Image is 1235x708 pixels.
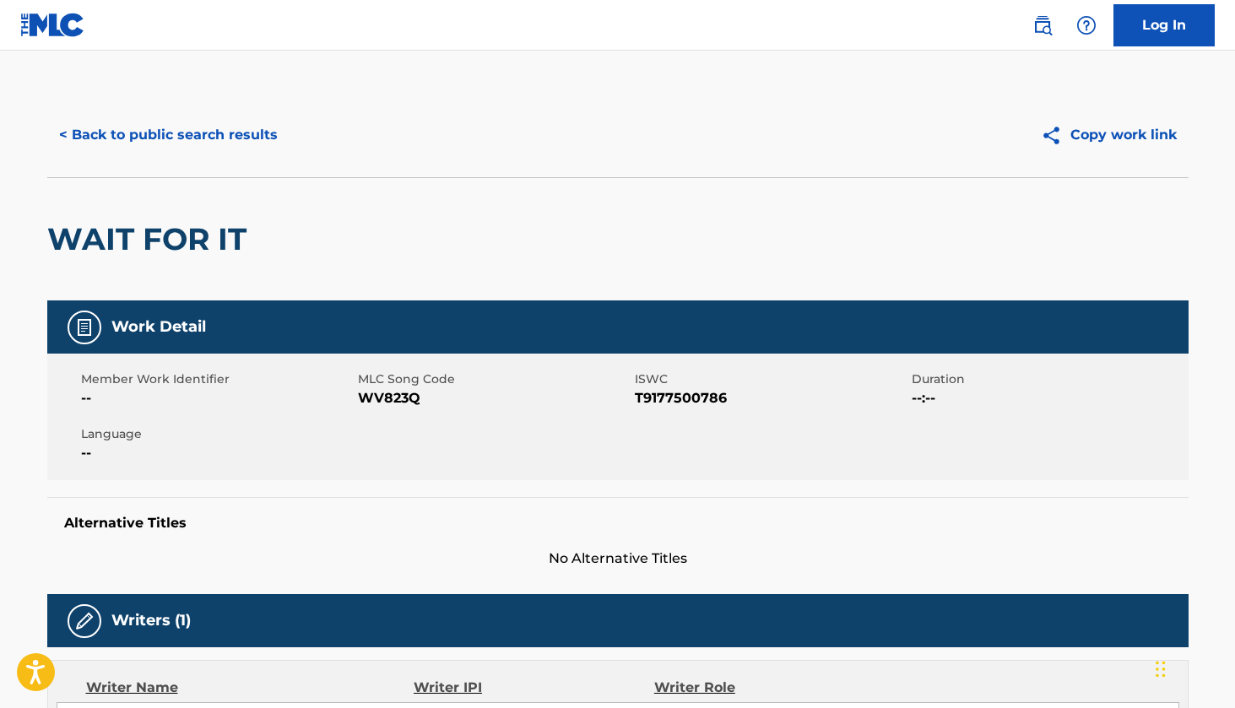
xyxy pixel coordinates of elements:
button: < Back to public search results [47,114,290,156]
button: Copy work link [1029,114,1189,156]
a: Public Search [1026,8,1059,42]
iframe: Chat Widget [1151,627,1235,708]
span: T9177500786 [635,388,907,408]
div: Writer Role [654,678,873,698]
img: MLC Logo [20,13,85,37]
img: help [1076,15,1097,35]
img: Work Detail [74,317,95,338]
h5: Alternative Titles [64,515,1172,532]
span: Member Work Identifier [81,370,354,388]
span: Duration [912,370,1184,388]
img: search [1032,15,1053,35]
h5: Writers (1) [111,611,191,630]
h5: Work Detail [111,317,206,337]
div: Drag [1156,644,1166,694]
div: Writer Name [86,678,414,698]
span: MLC Song Code [358,370,631,388]
img: Writers [74,611,95,631]
h2: WAIT FOR IT [47,220,255,258]
span: -- [81,388,354,408]
div: Writer IPI [414,678,654,698]
span: Language [81,425,354,443]
span: No Alternative Titles [47,549,1189,569]
div: Help [1070,8,1103,42]
span: WV823Q [358,388,631,408]
a: Log In [1113,4,1215,46]
span: -- [81,443,354,463]
span: ISWC [635,370,907,388]
img: Copy work link [1041,125,1070,146]
span: --:-- [912,388,1184,408]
